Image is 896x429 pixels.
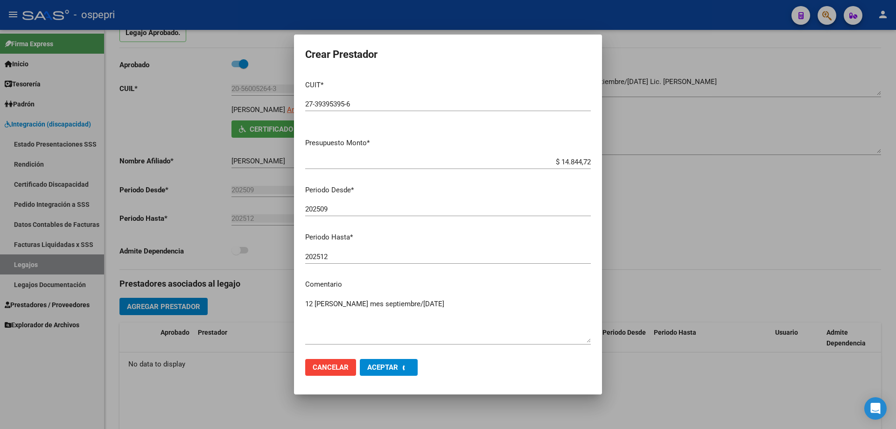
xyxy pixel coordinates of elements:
[305,46,591,63] h2: Crear Prestador
[305,279,591,290] p: Comentario
[305,80,591,91] p: CUIT
[360,359,418,376] button: Aceptar
[305,185,591,196] p: Periodo Desde
[864,397,887,420] div: Open Intercom Messenger
[305,138,591,148] p: Presupuesto Monto
[305,359,356,376] button: Cancelar
[313,363,349,372] span: Cancelar
[305,232,591,243] p: Periodo Hasta
[367,363,398,372] span: Aceptar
